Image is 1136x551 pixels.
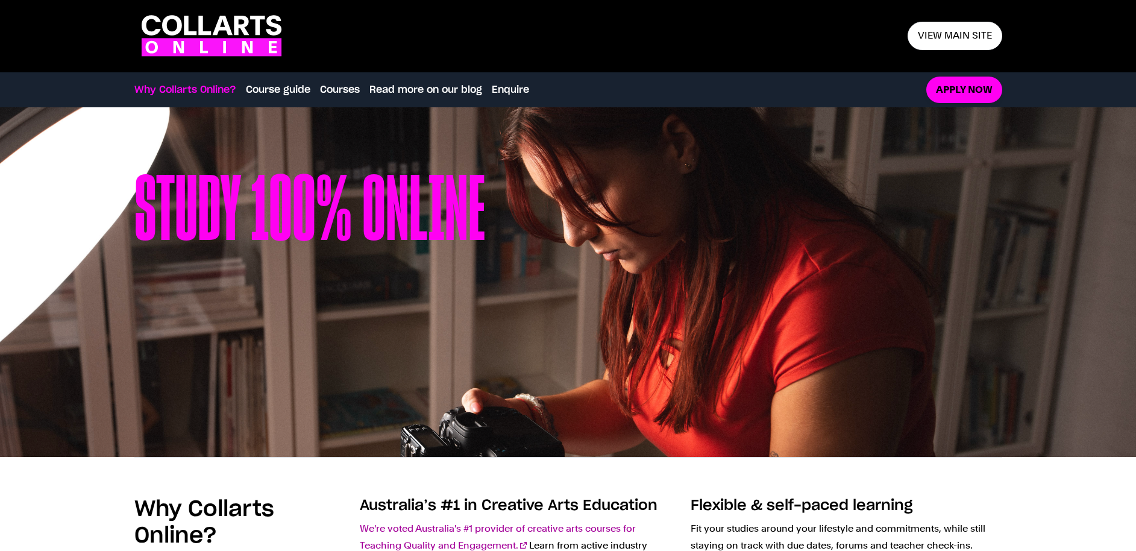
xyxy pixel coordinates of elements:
h3: Australia’s #1 in Creative Arts Education [360,496,671,515]
a: Why Collarts Online? [134,83,236,97]
h2: Why Collarts Online? [134,496,345,549]
a: Course guide [246,83,310,97]
h3: Flexible & self-paced learning [691,496,1002,515]
a: We're voted Australia's #1 provider of creative arts courses for Teaching Quality and Engagement. [360,523,636,551]
a: Courses [320,83,360,97]
a: Read more on our blog [369,83,482,97]
h1: Study 100% online [134,168,485,397]
a: Enquire [492,83,529,97]
a: Apply now [926,77,1002,104]
a: View main site [908,22,1002,50]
